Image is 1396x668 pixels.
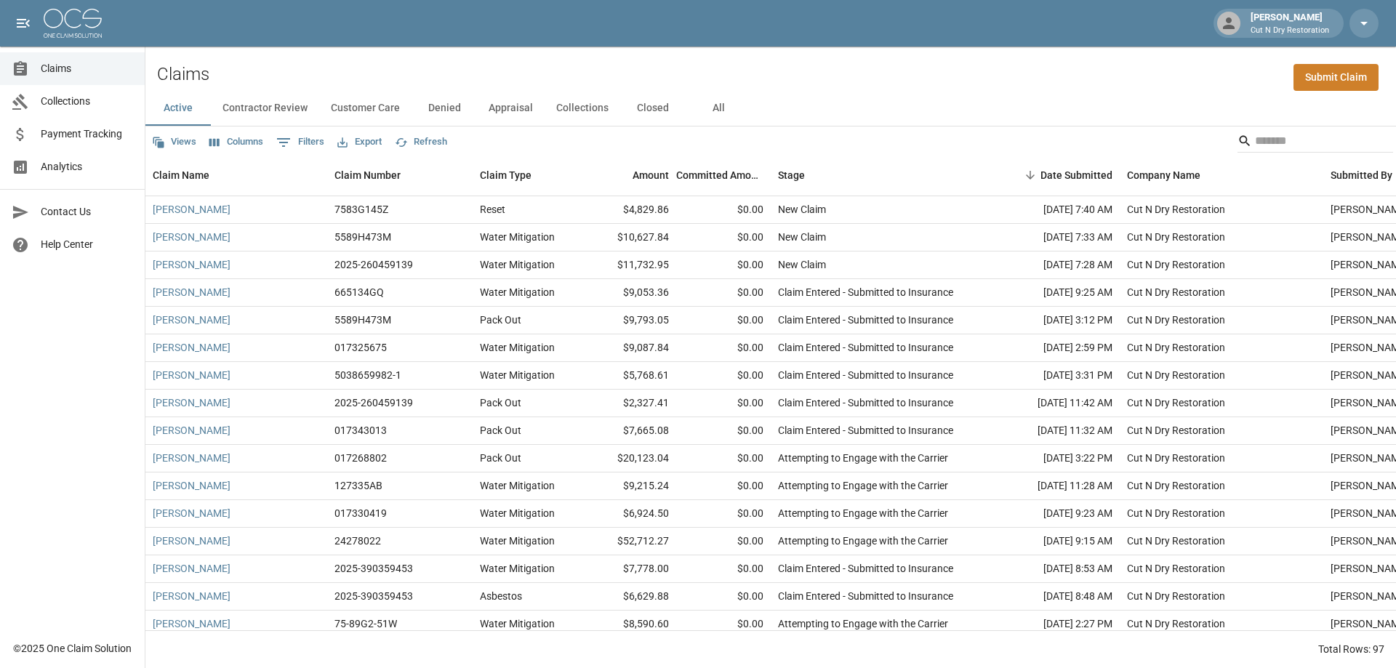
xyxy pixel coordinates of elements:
[1127,616,1225,631] div: Cut N Dry Restoration
[676,196,771,224] div: $0.00
[480,478,555,493] div: Water Mitigation
[153,561,230,576] a: [PERSON_NAME]
[582,334,676,362] div: $9,087.84
[334,340,387,355] div: 017325675
[153,230,230,244] a: [PERSON_NAME]
[477,91,545,126] button: Appraisal
[153,534,230,548] a: [PERSON_NAME]
[676,555,771,583] div: $0.00
[582,307,676,334] div: $9,793.05
[480,313,521,327] div: Pack Out
[153,423,230,438] a: [PERSON_NAME]
[148,131,200,153] button: Views
[153,395,230,410] a: [PERSON_NAME]
[480,285,555,299] div: Water Mitigation
[989,307,1120,334] div: [DATE] 3:12 PM
[157,64,209,85] h2: Claims
[582,390,676,417] div: $2,327.41
[778,534,948,548] div: Attempting to Engage with the Carrier
[334,451,387,465] div: 017268802
[334,368,401,382] div: 5038659982-1
[1127,257,1225,272] div: Cut N Dry Restoration
[989,362,1120,390] div: [DATE] 3:31 PM
[41,94,133,109] span: Collections
[480,534,555,548] div: Water Mitigation
[334,202,388,217] div: 7583G145Z
[778,561,953,576] div: Claim Entered - Submitted to Insurance
[1127,368,1225,382] div: Cut N Dry Restoration
[676,528,771,555] div: $0.00
[1251,25,1329,37] p: Cut N Dry Restoration
[41,237,133,252] span: Help Center
[44,9,102,38] img: ocs-logo-white-transparent.png
[1127,478,1225,493] div: Cut N Dry Restoration
[676,362,771,390] div: $0.00
[1293,64,1379,91] a: Submit Claim
[676,251,771,279] div: $0.00
[676,417,771,445] div: $0.00
[1127,202,1225,217] div: Cut N Dry Restoration
[473,155,582,196] div: Claim Type
[989,472,1120,500] div: [DATE] 11:28 AM
[153,155,209,196] div: Claim Name
[778,616,948,631] div: Attempting to Engage with the Carrier
[582,196,676,224] div: $4,829.86
[480,451,521,465] div: Pack Out
[41,61,133,76] span: Claims
[13,641,132,656] div: © 2025 One Claim Solution
[676,334,771,362] div: $0.00
[1127,451,1225,465] div: Cut N Dry Restoration
[480,561,555,576] div: Water Mitigation
[480,589,522,603] div: Asbestos
[676,155,763,196] div: Committed Amount
[989,334,1120,362] div: [DATE] 2:59 PM
[1331,155,1392,196] div: Submitted By
[9,9,38,38] button: open drawer
[1127,340,1225,355] div: Cut N Dry Restoration
[334,313,391,327] div: 5589H473M
[989,390,1120,417] div: [DATE] 11:42 AM
[334,285,384,299] div: 665134GQ
[1127,285,1225,299] div: Cut N Dry Restoration
[989,555,1120,583] div: [DATE] 8:53 AM
[1040,155,1112,196] div: Date Submitted
[334,616,397,631] div: 75-89G2-51W
[676,500,771,528] div: $0.00
[153,368,230,382] a: [PERSON_NAME]
[391,131,451,153] button: Refresh
[582,611,676,638] div: $8,590.60
[211,91,319,126] button: Contractor Review
[153,451,230,465] a: [PERSON_NAME]
[153,313,230,327] a: [PERSON_NAME]
[1020,165,1040,185] button: Sort
[582,417,676,445] div: $7,665.08
[989,251,1120,279] div: [DATE] 7:28 AM
[989,583,1120,611] div: [DATE] 8:48 AM
[334,257,413,272] div: 2025-260459139
[480,155,531,196] div: Claim Type
[1127,561,1225,576] div: Cut N Dry Restoration
[989,196,1120,224] div: [DATE] 7:40 AM
[334,155,401,196] div: Claim Number
[582,472,676,500] div: $9,215.24
[327,155,473,196] div: Claim Number
[676,279,771,307] div: $0.00
[1127,313,1225,327] div: Cut N Dry Restoration
[334,506,387,520] div: 017330419
[676,583,771,611] div: $0.00
[480,423,521,438] div: Pack Out
[1127,423,1225,438] div: Cut N Dry Restoration
[1127,589,1225,603] div: Cut N Dry Restoration
[145,91,211,126] button: Active
[778,202,826,217] div: New Claim
[1127,395,1225,410] div: Cut N Dry Restoration
[778,313,953,327] div: Claim Entered - Submitted to Insurance
[582,155,676,196] div: Amount
[582,445,676,472] div: $20,123.04
[334,395,413,410] div: 2025-260459139
[989,279,1120,307] div: [DATE] 9:25 AM
[153,202,230,217] a: [PERSON_NAME]
[1120,155,1323,196] div: Company Name
[334,131,385,153] button: Export
[778,155,805,196] div: Stage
